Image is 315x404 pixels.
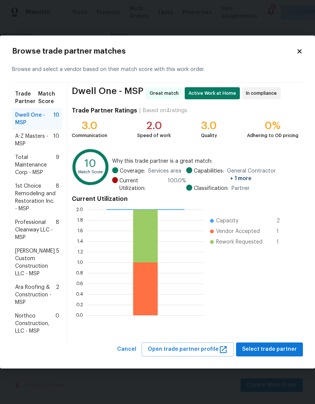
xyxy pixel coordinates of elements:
[76,207,83,212] text: 2.0
[56,284,59,306] span: 2
[142,342,234,356] button: Open trade partner profile
[247,122,298,130] div: 0%
[188,89,239,97] span: Active Work at Home
[150,89,182,97] span: Great match
[38,90,59,105] span: Match Score
[216,228,260,235] span: Vendor Accepted
[56,312,59,335] span: 0
[12,57,303,83] div: Browse and select a vendor based on their match score with this work order.
[276,217,289,225] span: 2
[236,342,303,356] button: Select trade partner
[137,107,143,114] div: |
[148,167,181,175] span: Services area
[15,111,53,126] span: Dwell One - MSP
[78,170,103,174] text: Match Score
[119,177,165,192] span: Current Utilization:
[77,228,83,233] text: 1.6
[137,122,171,130] div: 2.0
[276,238,289,246] span: 1
[72,107,137,114] h4: Trade Partner Ratings
[15,312,56,335] span: Northco Construction, LLC - MSP
[15,90,38,105] span: Trade Partner
[53,111,59,126] span: 10
[15,182,56,213] span: 1st Choice Remodeling and Restoration Inc. - MSP
[143,107,187,114] div: Based on 4 ratings
[56,154,59,176] span: 9
[246,89,280,97] span: In compliance
[77,239,83,244] text: 1.4
[168,177,186,192] span: 100.0 %
[242,345,297,354] span: Select trade partner
[72,132,107,139] div: Communication
[15,247,56,278] span: [PERSON_NAME] Custom Construction LLC - MSP
[137,132,171,139] div: Speed of work
[77,218,83,222] text: 1.8
[76,271,83,275] text: 0.8
[15,284,56,306] span: Ara Roofing & Construction - MSP
[15,154,56,176] span: Total Maintenance Corp - MSP
[276,228,289,235] span: 1
[72,87,144,99] span: Dwell One - MSP
[76,281,83,286] text: 0.6
[216,238,262,246] span: Rework Requested
[247,132,298,139] div: Adhering to OD pricing
[85,159,96,169] text: 10
[201,132,217,139] div: Quality
[56,182,59,213] span: 8
[56,219,59,241] span: 8
[232,185,250,192] span: Partner
[201,122,217,130] div: 3.0
[15,219,56,241] span: Professional Cleanway LLC - MSP
[230,176,252,181] span: + 1 more
[194,185,229,192] span: Classification:
[76,302,83,307] text: 0.2
[120,167,145,175] span: Coverage:
[117,345,136,354] span: Cancel
[216,217,238,225] span: Capacity
[114,342,139,356] button: Cancel
[56,247,59,278] span: 5
[12,48,296,55] h2: Browse trade partner matches
[194,167,224,182] span: Capabilities:
[76,292,83,296] text: 0.4
[15,133,53,148] span: A-Z Masters - MSP
[72,122,107,130] div: 3.0
[112,157,298,165] span: Why this trade partner is a great match:
[148,345,228,354] span: Open trade partner profile
[77,260,83,265] text: 1.0
[77,250,83,254] text: 1.2
[53,133,59,148] span: 10
[227,167,298,182] span: General Contractor
[76,313,83,318] text: 0.0
[72,195,298,203] h4: Current Utilization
